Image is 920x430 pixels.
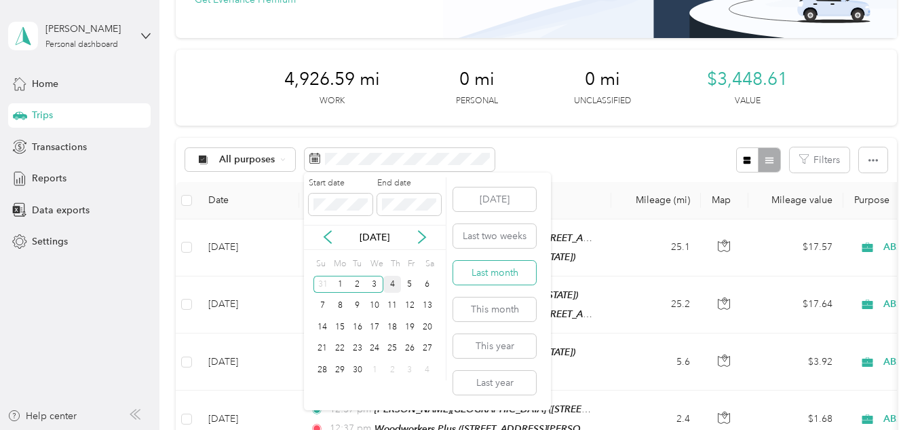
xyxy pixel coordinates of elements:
span: 4,926.59 mi [284,69,380,90]
div: 5 [401,276,419,293]
td: $17.64 [748,276,843,334]
button: Filters [790,147,849,173]
div: 3 [366,276,384,293]
div: 7 [313,298,331,315]
div: 8 [331,298,349,315]
div: 16 [349,319,366,336]
button: Help center [7,409,77,423]
button: This year [453,334,536,358]
div: Mo [331,255,346,274]
div: 13 [419,298,436,315]
span: 0 mi [459,69,495,90]
div: 11 [383,298,401,315]
span: 0 mi [585,69,620,90]
td: 25.2 [611,276,701,334]
th: Date [197,182,299,219]
div: 31 [313,276,331,293]
span: Reports [32,171,66,185]
th: Mileage (mi) [611,182,701,219]
span: Transactions [32,140,87,154]
div: Sa [423,255,436,274]
span: All purposes [219,155,275,164]
div: 4 [419,361,436,378]
div: 19 [401,319,419,336]
span: $3,448.61 [707,69,788,90]
div: 2 [383,361,401,378]
div: Tu [351,255,364,274]
td: 25.1 [611,219,701,276]
p: Unclassified [574,95,631,107]
button: Last year [453,371,536,395]
label: End date [377,177,441,190]
div: 22 [331,340,349,357]
div: 3 [401,361,419,378]
div: 10 [366,298,384,315]
th: Locations [299,182,611,219]
span: Settings [32,234,68,249]
div: 24 [366,340,384,357]
div: 1 [331,276,349,293]
button: This month [453,298,536,321]
p: Personal [456,95,498,107]
div: [PERSON_NAME] [45,22,130,36]
td: $17.57 [748,219,843,276]
div: 2 [349,276,366,293]
div: Fr [406,255,419,274]
td: 5.6 [611,334,701,391]
div: 17 [366,319,384,336]
button: Last two weeks [453,224,536,248]
div: 20 [419,319,436,336]
p: [DATE] [346,230,403,245]
p: Value [735,95,761,107]
div: 15 [331,319,349,336]
span: Home [32,77,58,91]
div: 14 [313,319,331,336]
span: Data exports [32,203,90,217]
td: [DATE] [197,276,299,334]
div: 23 [349,340,366,357]
button: [DATE] [453,187,536,211]
label: Start date [309,177,372,190]
div: Personal dashboard [45,41,118,49]
div: 9 [349,298,366,315]
div: 18 [383,319,401,336]
iframe: Everlance-gr Chat Button Frame [844,354,920,430]
div: 26 [401,340,419,357]
div: 25 [383,340,401,357]
td: [DATE] [197,334,299,391]
div: 1 [366,361,384,378]
div: 4 [383,276,401,293]
div: 6 [419,276,436,293]
div: Th [388,255,401,274]
button: Last month [453,261,536,285]
div: 27 [419,340,436,357]
span: Trips [32,108,53,122]
div: 30 [349,361,366,378]
div: 12 [401,298,419,315]
th: Map [701,182,748,219]
div: 21 [313,340,331,357]
span: [PERSON_NAME][GEOGRAPHIC_DATA] ([STREET_ADDRESS][PERSON_NAME][US_STATE]) [375,404,764,415]
div: Su [313,255,326,274]
td: $3.92 [748,334,843,391]
div: 28 [313,361,331,378]
p: Work [320,95,345,107]
div: 29 [331,361,349,378]
th: Mileage value [748,182,843,219]
td: [DATE] [197,219,299,276]
div: We [368,255,384,274]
